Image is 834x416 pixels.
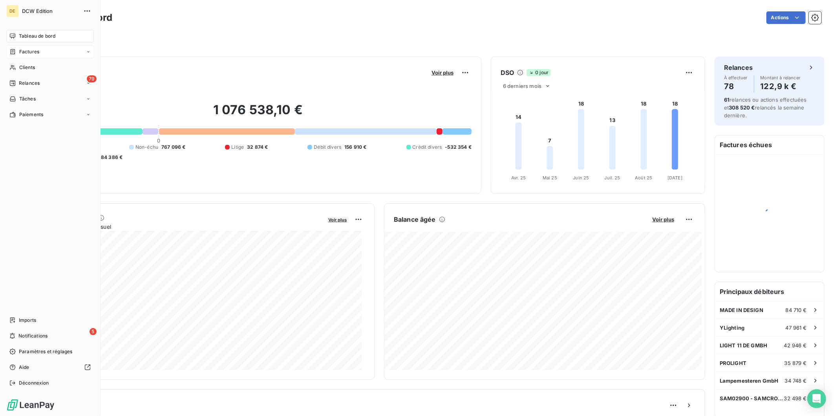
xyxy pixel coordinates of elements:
[99,154,123,161] span: -84 386 €
[527,69,551,76] span: 0 jour
[729,104,755,111] span: 308 520 €
[161,144,185,151] span: 767 096 €
[766,11,806,24] button: Actions
[715,135,824,154] h6: Factures échues
[720,378,779,384] span: Lampemesteren GmbH
[44,223,323,231] span: Chiffre d'affaires mensuel
[157,137,160,144] span: 0
[445,144,472,151] span: -532 354 €
[6,5,19,17] div: DE
[87,75,97,82] span: 79
[135,144,158,151] span: Non-échu
[573,175,589,181] tspan: Juin 25
[19,48,39,55] span: Factures
[501,68,514,77] h6: DSO
[429,69,456,76] button: Voir plus
[786,325,807,331] span: 47 961 €
[314,144,341,151] span: Débit divers
[511,175,526,181] tspan: Avr. 25
[19,380,49,387] span: Déconnexion
[720,342,767,348] span: LIGHT 11 DE GMBH
[22,8,79,14] span: DCW Edition
[720,395,784,401] span: SAM02900 - SAMCRO DECORACION DE INTERIORES SL
[19,95,36,102] span: Tâches
[652,216,674,223] span: Voir plus
[6,361,94,374] a: Aide
[668,175,682,181] tspan: [DATE]
[19,64,35,71] span: Clients
[724,75,748,80] span: À effectuer
[18,332,48,339] span: Notifications
[724,97,730,103] span: 61
[231,144,244,151] span: Litige
[19,80,40,87] span: Relances
[784,395,807,401] span: 32 498 €
[247,144,268,151] span: 32 874 €
[328,217,347,223] span: Voir plus
[19,111,43,118] span: Paiements
[715,282,824,301] h6: Principaux débiteurs
[724,80,748,93] h4: 78
[761,75,801,80] span: Montant à relancer
[432,69,454,76] span: Voir plus
[503,83,541,89] span: 6 derniers mois
[720,360,746,366] span: PROLIGHT
[724,63,753,72] h6: Relances
[44,102,472,126] h2: 1 076 538,10 €
[635,175,652,181] tspan: Août 25
[413,144,442,151] span: Crédit divers
[19,317,36,324] span: Imports
[761,80,801,93] h4: 122,9 k €
[605,175,620,181] tspan: Juil. 25
[543,175,557,181] tspan: Mai 25
[394,215,436,224] h6: Balance âgée
[19,33,55,40] span: Tableau de bord
[90,328,97,335] span: 5
[720,325,744,331] span: YLighting
[785,378,807,384] span: 34 748 €
[344,144,366,151] span: 156 910 €
[807,389,826,408] div: Open Intercom Messenger
[785,360,807,366] span: 35 879 €
[326,216,349,223] button: Voir plus
[19,348,72,355] span: Paramètres et réglages
[19,364,29,371] span: Aide
[724,97,807,119] span: relances ou actions effectuées et relancés la semaine dernière.
[650,216,677,223] button: Voir plus
[784,342,807,348] span: 42 946 €
[6,399,55,411] img: Logo LeanPay
[720,307,763,313] span: MADE IN DESIGN
[786,307,807,313] span: 84 710 €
